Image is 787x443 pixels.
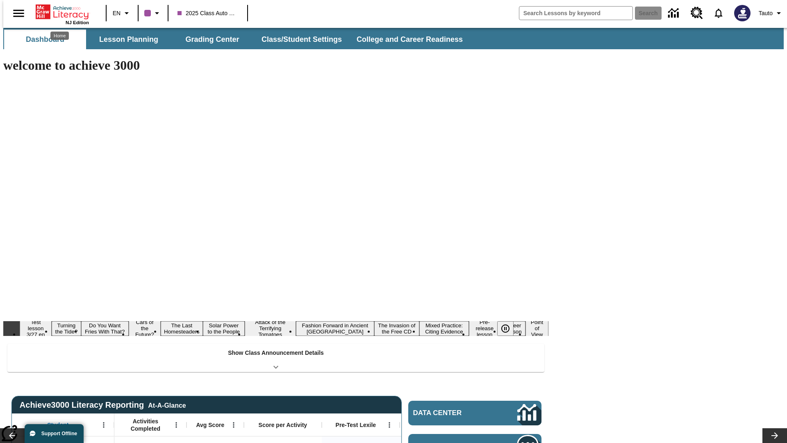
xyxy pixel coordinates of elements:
input: search field [519,7,632,20]
button: Lesson carousel, Next [762,428,787,443]
a: Data Center [408,401,541,425]
img: Avatar [734,5,751,21]
div: Show Class Announcement Details [7,344,544,372]
button: Open Menu [98,419,110,431]
button: Class/Student Settings [255,30,348,49]
div: Pause [497,321,522,336]
div: SubNavbar [3,30,470,49]
body: Maximum 600 characters Press Escape to exit toolbar Press Alt + F10 to reach toolbar [3,7,120,14]
button: College and Career Readiness [350,30,469,49]
button: Slide 13 Point of View [525,318,548,339]
span: EN [113,9,121,18]
div: SubNavbar [3,28,784,49]
button: Slide 3 Do You Want Fries With That? [81,321,129,336]
span: Score per Activity [259,421,307,429]
span: Activities Completed [118,418,173,432]
h1: welcome to achieve 3000 [3,58,548,73]
button: Grading Center [171,30,253,49]
span: Avg Score [196,421,224,429]
button: Slide 9 The Invasion of the Free CD [374,321,419,336]
button: Slide 10 Mixed Practice: Citing Evidence [419,321,469,336]
button: Slide 4 Cars of the Future? [129,318,161,339]
a: Data Center [663,2,686,25]
button: Slide 8 Fashion Forward in Ancient Rome [296,321,374,336]
button: Slide 1 Test lesson 3/27 en [20,318,52,339]
span: Achieve3000 Literacy Reporting [20,400,186,410]
button: Select a new avatar [729,2,755,24]
button: Slide 11 Pre-release lesson [469,318,500,339]
p: Show Class Announcement Details [228,349,324,357]
div: Home [50,32,69,40]
button: Slide 6 Solar Power to the People [203,321,245,336]
span: Pre-Test Lexile [336,421,376,429]
span: NJ Edition [66,20,89,25]
button: Open Menu [227,419,240,431]
span: Support Offline [41,431,77,436]
button: Support Offline [25,424,84,443]
button: Slide 5 The Last Homesteaders [161,321,203,336]
a: Resource Center, Will open in new tab [686,2,708,24]
button: Language: EN, Select a language [109,6,135,21]
div: Home [36,3,89,25]
button: Pause [497,321,514,336]
a: Notifications [708,2,729,24]
button: Open Menu [383,419,396,431]
div: At-A-Glance [148,400,186,409]
button: Open side menu [7,1,31,25]
button: Slide 7 Attack of the Terrifying Tomatoes [245,318,296,339]
button: Profile/Settings [755,6,787,21]
span: 2025 Class Auto Grade 13 [177,9,238,18]
a: Home [36,4,89,20]
button: Slide 2 Turning the Tide? [52,321,81,336]
button: Class color is purple. Change class color [141,6,165,21]
span: Tauto [759,9,773,18]
button: Open Menu [170,419,182,431]
span: Data Center [413,409,490,417]
span: Student [47,421,68,429]
button: Lesson Planning [88,30,170,49]
button: Dashboard [4,30,86,49]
